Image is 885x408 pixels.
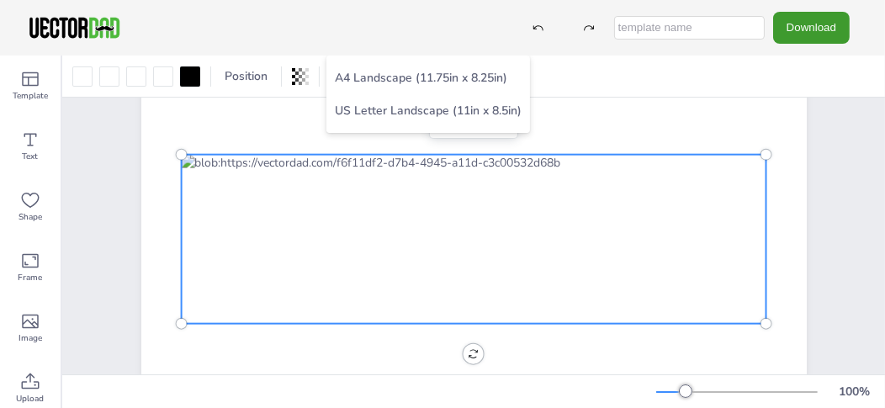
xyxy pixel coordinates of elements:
[326,61,530,94] li: A4 Landscape (11.75in x 8.25in)
[326,56,530,133] ul: Resize
[835,384,875,400] div: 100 %
[614,16,765,40] input: template name
[23,150,39,163] span: Text
[13,89,48,103] span: Template
[19,271,43,284] span: Frame
[19,331,42,345] span: Image
[773,12,850,43] button: Download
[17,392,45,405] span: Upload
[326,94,530,127] li: US Letter Landscape (11in x 8.5in)
[27,15,122,40] img: VectorDad-1.png
[221,68,271,84] span: Position
[19,210,42,224] span: Shape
